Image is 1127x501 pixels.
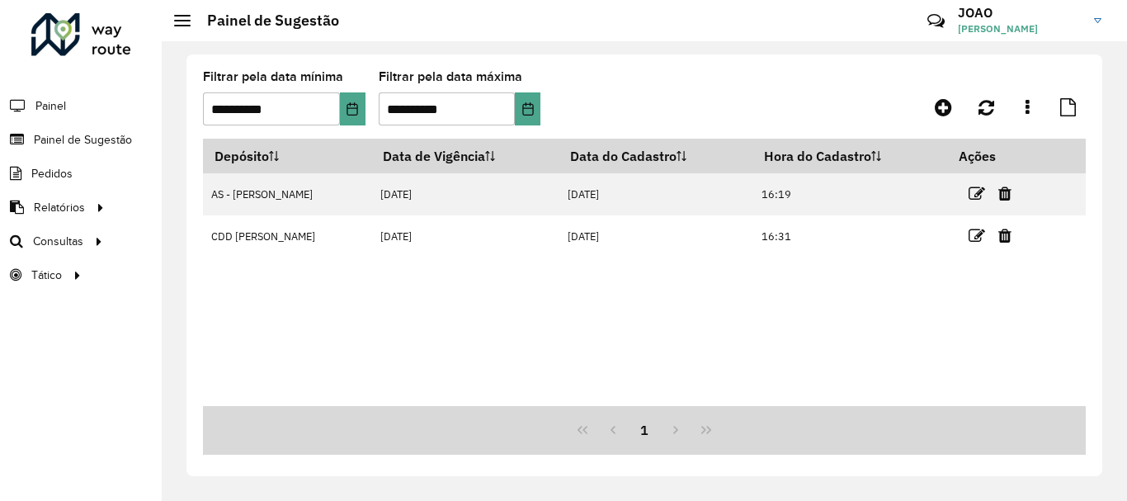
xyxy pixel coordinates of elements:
a: Excluir [998,225,1011,247]
th: Ações [947,139,1046,173]
label: Filtrar pela data mínima [203,67,343,87]
th: Hora do Cadastro [752,139,947,173]
span: Relatórios [34,199,85,216]
a: Editar [969,225,985,247]
label: Filtrar pela data máxima [379,67,522,87]
td: CDD [PERSON_NAME] [203,215,371,258]
td: [DATE] [559,215,753,258]
span: Painel de Sugestão [34,131,132,149]
th: Data do Cadastro [559,139,753,173]
td: [DATE] [559,173,753,215]
td: AS - [PERSON_NAME] [203,173,371,215]
td: 16:19 [752,173,947,215]
button: Choose Date [515,92,540,125]
h2: Painel de Sugestão [191,12,339,30]
td: [DATE] [371,173,559,215]
span: Painel [35,97,66,115]
td: 16:31 [752,215,947,258]
a: Excluir [998,182,1011,205]
span: [PERSON_NAME] [958,21,1082,36]
a: Contato Rápido [918,3,954,39]
span: Consultas [33,233,83,250]
td: [DATE] [371,215,559,258]
span: Pedidos [31,165,73,182]
a: Editar [969,182,985,205]
button: 1 [629,414,660,446]
button: Choose Date [340,92,365,125]
th: Data de Vigência [371,139,559,173]
span: Tático [31,267,62,284]
th: Depósito [203,139,371,173]
h3: JOAO [958,5,1082,21]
